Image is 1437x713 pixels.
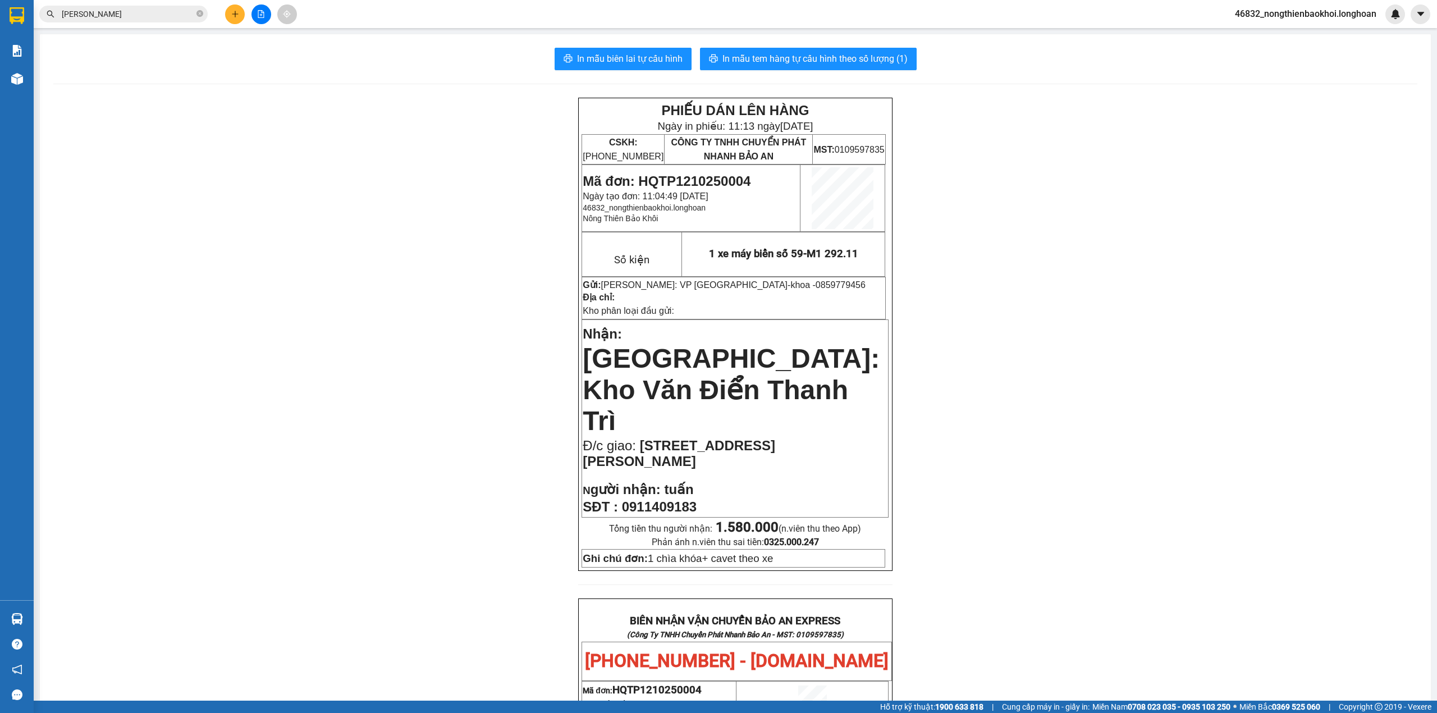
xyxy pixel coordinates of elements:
span: Kho phân loại đầu gửi: [583,306,674,316]
span: printer [564,54,573,65]
span: (n.viên thu theo App) [716,523,861,534]
span: close-circle [196,10,203,17]
span: ⚪️ [1233,705,1237,709]
span: Đ/c giao: [583,438,639,453]
span: close-circle [196,9,203,20]
span: message [12,689,22,700]
span: Số kiện [614,254,649,266]
strong: 1.580.000 [716,519,779,535]
span: 0911409183 [622,499,697,514]
span: gười nhận: [591,482,661,497]
strong: 1900 633 818 [935,702,983,711]
span: copyright [1375,703,1383,711]
span: Nhận: [583,326,622,341]
strong: Ghi chú đơn: [583,552,648,564]
span: 46832_nongthienbaokhoi.longhoan [583,203,706,212]
span: [PERSON_NAME]: VP [GEOGRAPHIC_DATA] [601,280,788,290]
button: printerIn mẫu tem hàng tự cấu hình theo số lượng (1) [700,48,917,70]
strong: SĐT : [583,499,618,514]
input: Tìm tên, số ĐT hoặc mã đơn [62,8,194,20]
span: question-circle [12,639,22,650]
span: khoa - [790,280,865,290]
strong: 0325.000.247 [764,537,819,547]
strong: (Công Ty TNHH Chuyển Phát Nhanh Bảo An - MST: 0109597835) [627,630,844,639]
span: notification [12,664,22,675]
span: 46832_nongthienbaokhoi.longhoan [1226,7,1385,21]
span: [GEOGRAPHIC_DATA]: Kho Văn Điển Thanh Trì [583,344,880,436]
span: Miền Bắc [1239,701,1320,713]
span: CÔNG TY TNHH CHUYỂN PHÁT NHANH BẢO AN [671,138,806,161]
span: In mẫu biên lai tự cấu hình [577,52,683,66]
span: Nông Thiên Bảo Khôi [583,214,658,223]
span: Hỗ trợ kỹ thuật: [880,701,983,713]
span: Phản ánh n.viên thu sai tiền: [652,537,819,547]
span: Cung cấp máy in - giấy in: [1002,701,1090,713]
span: [DATE] [780,120,813,132]
span: [PHONE_NUMBER] - [DOMAIN_NAME] [585,650,889,671]
span: tuấn [664,482,693,497]
strong: CSKH: [609,138,638,147]
span: 0109597835 [813,145,884,154]
span: Tổng tiền thu người nhận: [609,523,861,534]
img: warehouse-icon [11,613,23,625]
span: [PHONE_NUMBER] [583,138,663,161]
strong: Địa chỉ: [583,292,615,302]
span: Ngày tạo đơn: 11:04:49 [DATE] [583,191,708,201]
strong: 0708 023 035 - 0935 103 250 [1128,702,1230,711]
span: Ngày in phiếu: 11:13 ngày [657,120,813,132]
span: | [1329,701,1330,713]
button: plus [225,4,245,24]
img: logo-vxr [10,7,24,24]
span: printer [709,54,718,65]
span: Mã đơn: HQTP1210250004 [583,173,750,189]
span: file-add [257,10,265,18]
span: In mẫu tem hàng tự cấu hình theo số lượng (1) [722,52,908,66]
span: - [788,280,866,290]
span: 0859779456 [816,280,866,290]
span: 1 chìa khóa+ cavet theo xe [583,552,773,564]
span: search [47,10,54,18]
strong: PHIẾU DÁN LÊN HÀNG [661,103,809,118]
button: printerIn mẫu biên lai tự cấu hình [555,48,692,70]
strong: 0369 525 060 [1272,702,1320,711]
button: caret-down [1411,4,1430,24]
span: [STREET_ADDRESS][PERSON_NAME] [583,438,775,469]
strong: BIÊN NHẬN VẬN CHUYỂN BẢO AN EXPRESS [630,615,840,627]
strong: N [583,485,660,496]
span: plus [231,10,239,18]
span: caret-down [1416,9,1426,19]
button: file-add [251,4,271,24]
span: HQTP1210250004 [612,684,702,696]
button: aim [277,4,297,24]
span: | [992,701,994,713]
span: Miền Nam [1092,701,1230,713]
img: solution-icon [11,45,23,57]
span: Mã đơn: [583,686,702,695]
strong: Gửi: [583,280,601,290]
strong: MST: [813,145,834,154]
span: 1 xe máy biển số 59-M1 292.11 [709,248,858,260]
span: aim [283,10,291,18]
img: icon-new-feature [1390,9,1401,19]
img: warehouse-icon [11,73,23,85]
